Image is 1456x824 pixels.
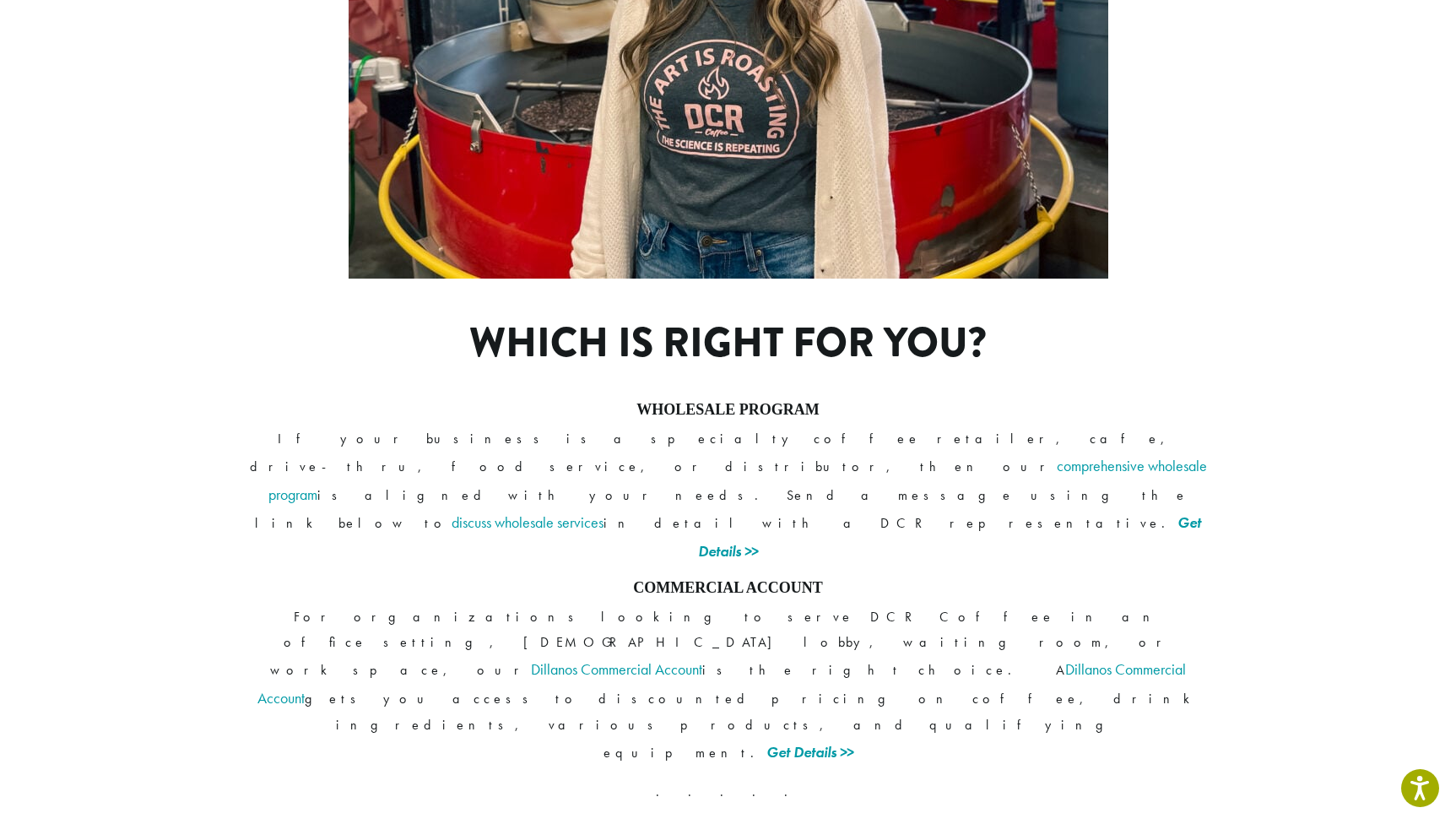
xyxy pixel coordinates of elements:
[452,512,604,532] a: discuss wholesale services
[247,604,1210,767] p: For organizations looking to serve DCR Coffee in an office setting, [DEMOGRAPHIC_DATA] lobby, wai...
[247,426,1210,566] p: If your business is a specialty coffee retailer, cafe, drive-thru, food service, or distributor, ...
[766,742,853,762] a: Get Details >>
[247,401,1210,420] h4: WHOLESALE PROGRAM
[247,779,1210,805] p: . . . . .
[268,456,1207,504] a: comprehensive wholesale program
[367,319,1089,368] h1: Which is right for you?
[247,579,1210,598] h4: COMMERCIAL ACCOUNT
[531,659,702,679] a: Dillanos Commercial Account
[257,659,1187,707] a: Dillanos Commercial Account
